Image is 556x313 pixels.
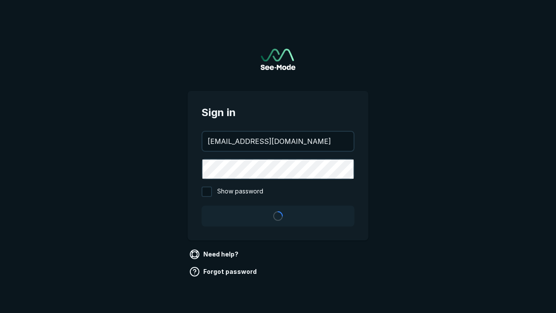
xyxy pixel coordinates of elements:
a: Go to sign in [261,49,295,70]
span: Show password [217,186,263,197]
a: Forgot password [188,265,260,279]
input: your@email.com [202,132,354,151]
img: See-Mode Logo [261,49,295,70]
a: Need help? [188,247,242,261]
span: Sign in [202,105,354,120]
